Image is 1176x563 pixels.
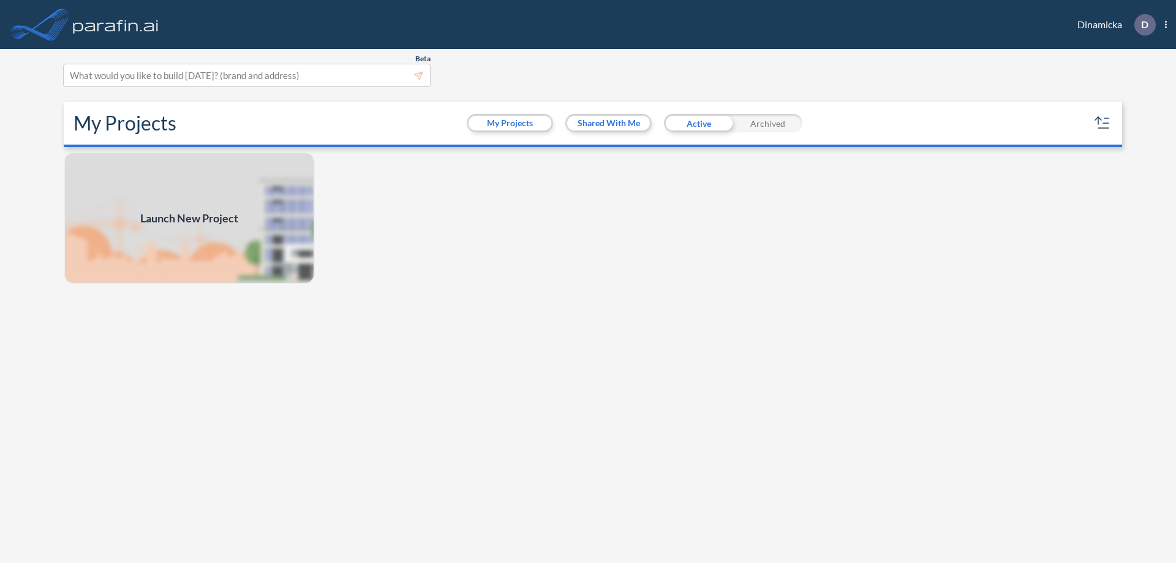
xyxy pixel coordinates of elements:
[1059,14,1167,36] div: Dinamicka
[140,210,238,227] span: Launch New Project
[1093,113,1112,133] button: sort
[1141,19,1148,30] p: D
[733,114,802,132] div: Archived
[73,111,176,135] h2: My Projects
[70,12,161,37] img: logo
[64,152,315,284] a: Launch New Project
[64,152,315,284] img: add
[415,54,431,64] span: Beta
[567,116,650,130] button: Shared With Me
[664,114,733,132] div: Active
[469,116,551,130] button: My Projects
